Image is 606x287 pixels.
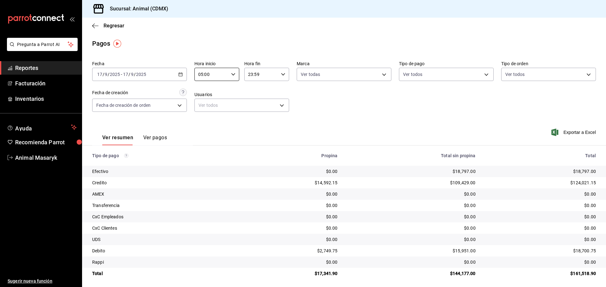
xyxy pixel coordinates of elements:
span: Ver todos [403,71,422,77]
div: $0.00 [486,202,596,209]
div: $0.00 [246,168,338,175]
span: - [121,72,122,77]
div: $18,797.00 [348,168,475,175]
div: $0.00 [246,225,338,231]
button: Ver resumen [102,135,133,145]
div: Tipo de pago [92,153,236,158]
div: $0.00 [348,225,475,231]
div: $0.00 [246,236,338,243]
div: $0.00 [486,214,596,220]
button: open_drawer_menu [69,16,74,21]
div: $15,951.00 [348,248,475,254]
div: $0.00 [486,225,596,231]
svg: Los pagos realizados con Pay y otras terminales son montos brutos. [124,153,128,158]
div: $18,700.75 [486,248,596,254]
label: Usuarios [194,92,289,97]
img: Tooltip marker [113,40,121,48]
label: Hora fin [244,61,289,66]
div: Credito [92,180,236,186]
span: / [108,72,110,77]
div: $0.00 [246,214,338,220]
div: $109,429.00 [348,180,475,186]
span: Regresar [104,23,124,29]
label: Marca [297,61,391,66]
input: -- [123,72,128,77]
div: Total sin propina [348,153,475,158]
span: Ayuda [15,123,68,131]
h3: Sucursal: Animal (CDMX) [105,5,168,13]
div: $0.00 [348,214,475,220]
div: CxC Empleados [92,214,236,220]
div: $0.00 [348,202,475,209]
div: $0.00 [486,259,596,265]
div: $0.00 [246,191,338,197]
button: Regresar [92,23,124,29]
span: Recomienda Parrot [15,138,77,146]
div: $0.00 [486,191,596,197]
span: Ver todos [505,71,525,77]
div: $0.00 [486,236,596,243]
span: Reportes [15,64,77,72]
div: AMEX [92,191,236,197]
label: Tipo de orden [501,61,596,66]
div: $0.00 [246,259,338,265]
label: Fecha [92,61,187,66]
span: Ver todas [301,71,320,77]
div: Rappi [92,259,236,265]
div: $0.00 [348,259,475,265]
div: $161,518.90 [486,270,596,277]
label: Hora inicio [194,61,239,66]
button: Exportar a Excel [553,129,596,136]
div: $14,592.15 [246,180,338,186]
input: -- [97,72,103,77]
span: Animal Masaryk [15,153,77,162]
label: Tipo de pago [399,61,494,66]
div: UDS [92,236,236,243]
div: $17,341.90 [246,270,338,277]
div: $0.00 [246,202,338,209]
div: Total [486,153,596,158]
span: Inventarios [15,95,77,103]
div: navigation tabs [102,135,167,145]
button: Pregunta a Parrot AI [7,38,78,51]
div: Propina [246,153,338,158]
button: Ver pagos [143,135,167,145]
a: Pregunta a Parrot AI [4,46,78,52]
input: ---- [136,72,146,77]
span: Pregunta a Parrot AI [17,41,68,48]
div: Pagos [92,39,110,48]
div: $18,797.00 [486,168,596,175]
div: Ver todos [194,99,289,112]
span: Facturación [15,79,77,88]
div: $2,749.75 [246,248,338,254]
div: $0.00 [348,191,475,197]
div: Transferencia [92,202,236,209]
span: Fecha de creación de orden [96,102,151,108]
div: $124,021.15 [486,180,596,186]
div: Efectivo [92,168,236,175]
input: ---- [110,72,120,77]
span: Sugerir nueva función [8,278,77,284]
div: $144,177.00 [348,270,475,277]
span: / [128,72,130,77]
div: Fecha de creación [92,89,128,96]
div: Total [92,270,236,277]
div: CxC Clientes [92,225,236,231]
div: Debito [92,248,236,254]
input: -- [131,72,134,77]
span: / [103,72,104,77]
input: -- [104,72,108,77]
div: $0.00 [348,236,475,243]
span: / [134,72,136,77]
